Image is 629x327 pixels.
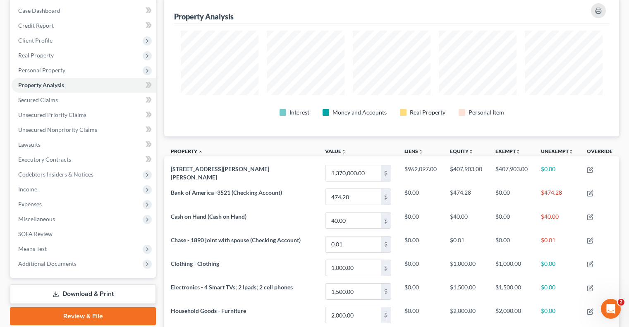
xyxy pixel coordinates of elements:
a: Unexemptunfold_more [541,148,574,154]
input: 0.00 [325,165,381,181]
a: Credit Report [12,18,156,33]
td: $0.00 [398,185,443,209]
a: Exemptunfold_more [495,148,521,154]
td: $407,903.00 [443,161,489,185]
td: $0.00 [398,232,443,256]
a: Unsecured Nonpriority Claims [12,122,156,137]
span: Cash on Hand (Cash on Hand) [171,213,246,220]
td: $0.00 [534,280,580,303]
i: expand_less [198,149,203,154]
span: Personal Property [18,67,65,74]
span: Credit Report [18,22,54,29]
span: Unsecured Nonpriority Claims [18,126,97,133]
span: Expenses [18,200,42,208]
div: $ [381,236,391,252]
i: unfold_more [516,149,521,154]
span: Real Property [18,52,54,59]
div: Property Analysis [174,12,234,21]
span: Miscellaneous [18,215,55,222]
a: Lawsuits [12,137,156,152]
td: $407,903.00 [489,161,534,185]
td: $0.00 [489,185,534,209]
i: unfold_more [341,149,346,154]
span: Income [18,186,37,193]
input: 0.00 [325,213,381,229]
input: 0.00 [325,284,381,299]
div: Money and Accounts [332,108,387,117]
span: Chase - 1890 joint with spouse (Checking Account) [171,236,301,243]
td: $2,000.00 [489,303,534,327]
div: $ [381,284,391,299]
span: Household Goods - Furniture [171,307,246,314]
div: Interest [289,108,309,117]
td: $0.01 [443,232,489,256]
span: Electronics - 4 Smart TVs; 2 Ipads; 2 cell phones [171,284,293,291]
span: SOFA Review [18,230,53,237]
td: $1,500.00 [443,280,489,303]
td: $0.00 [534,303,580,327]
div: Real Property [410,108,445,117]
span: Codebtors Insiders & Notices [18,171,93,178]
a: Executory Contracts [12,152,156,167]
div: $ [381,213,391,229]
span: Clothing - Clothing [171,260,219,267]
span: Means Test [18,245,47,252]
i: unfold_more [469,149,474,154]
td: $1,000.00 [489,256,534,279]
span: 2 [618,299,624,306]
a: Review & File [10,307,156,325]
span: Executory Contracts [18,156,71,163]
a: Equityunfold_more [450,148,474,154]
a: Liensunfold_more [404,148,423,154]
div: $ [381,307,391,323]
span: Bank of America -3521 (Checking Account) [171,189,282,196]
input: 0.00 [325,189,381,205]
th: Override [580,143,619,162]
div: Personal Item [469,108,504,117]
span: Case Dashboard [18,7,60,14]
a: Download & Print [10,284,156,304]
td: $1,000.00 [443,256,489,279]
input: 0.00 [325,260,381,276]
a: Property expand_less [171,148,203,154]
span: [STREET_ADDRESS][PERSON_NAME][PERSON_NAME] [171,165,269,181]
td: $474.28 [443,185,489,209]
td: $0.01 [534,232,580,256]
td: $0.00 [489,232,534,256]
td: $1,500.00 [489,280,534,303]
div: $ [381,189,391,205]
iframe: Intercom live chat [601,299,621,319]
span: Property Analysis [18,81,64,88]
input: 0.00 [325,236,381,252]
td: $0.00 [398,256,443,279]
td: $0.00 [534,256,580,279]
i: unfold_more [418,149,423,154]
span: Unsecured Priority Claims [18,111,86,118]
a: Property Analysis [12,78,156,93]
a: Valueunfold_more [325,148,346,154]
td: $0.00 [489,209,534,232]
div: $ [381,260,391,276]
td: $962,097.00 [398,161,443,185]
a: Secured Claims [12,93,156,107]
i: unfold_more [569,149,574,154]
a: Case Dashboard [12,3,156,18]
td: $0.00 [534,161,580,185]
td: $474.28 [534,185,580,209]
td: $0.00 [398,209,443,232]
span: Lawsuits [18,141,41,148]
input: 0.00 [325,307,381,323]
td: $2,000.00 [443,303,489,327]
span: Additional Documents [18,260,77,267]
div: $ [381,165,391,181]
span: Secured Claims [18,96,58,103]
td: $0.00 [398,303,443,327]
span: Client Profile [18,37,53,44]
td: $40.00 [534,209,580,232]
a: SOFA Review [12,227,156,241]
td: $0.00 [398,280,443,303]
a: Unsecured Priority Claims [12,107,156,122]
td: $40.00 [443,209,489,232]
